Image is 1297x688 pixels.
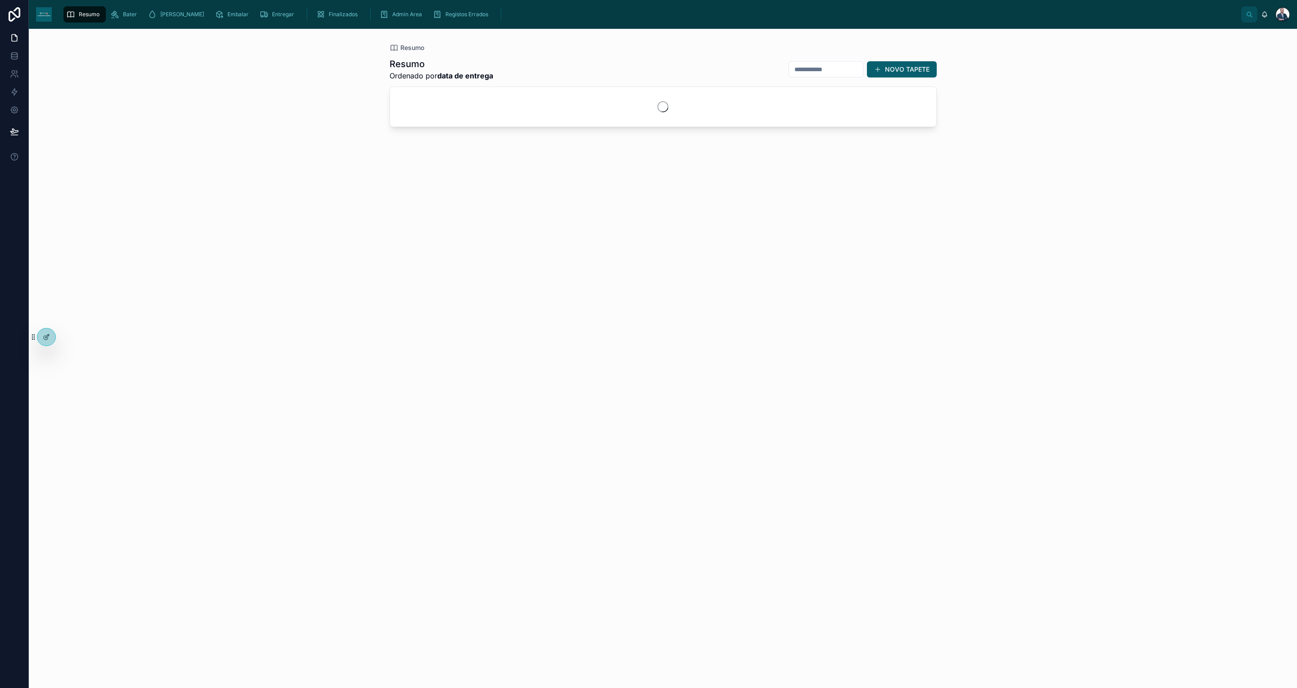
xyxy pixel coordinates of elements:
span: Finalizados [329,11,358,18]
a: Finalizados [313,6,364,23]
a: Embalar [212,6,255,23]
button: NOVO TAPETE [867,61,937,77]
strong: data de entrega [437,71,493,80]
span: Admin Area [392,11,422,18]
h1: Resumo [390,58,493,70]
a: Registos Errados [430,6,494,23]
div: scrollable content [59,5,1241,24]
a: Bater [108,6,143,23]
a: Resumo [63,6,106,23]
span: Embalar [227,11,249,18]
span: Resumo [79,11,100,18]
a: Entregar [257,6,300,23]
a: Admin Area [377,6,428,23]
span: Entregar [272,11,294,18]
img: App logo [36,7,52,22]
a: Resumo [390,43,424,52]
span: Ordenado por [390,70,493,81]
span: Resumo [400,43,424,52]
span: Bater [123,11,137,18]
span: [PERSON_NAME] [160,11,204,18]
span: Registos Errados [445,11,488,18]
a: [PERSON_NAME] [145,6,210,23]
